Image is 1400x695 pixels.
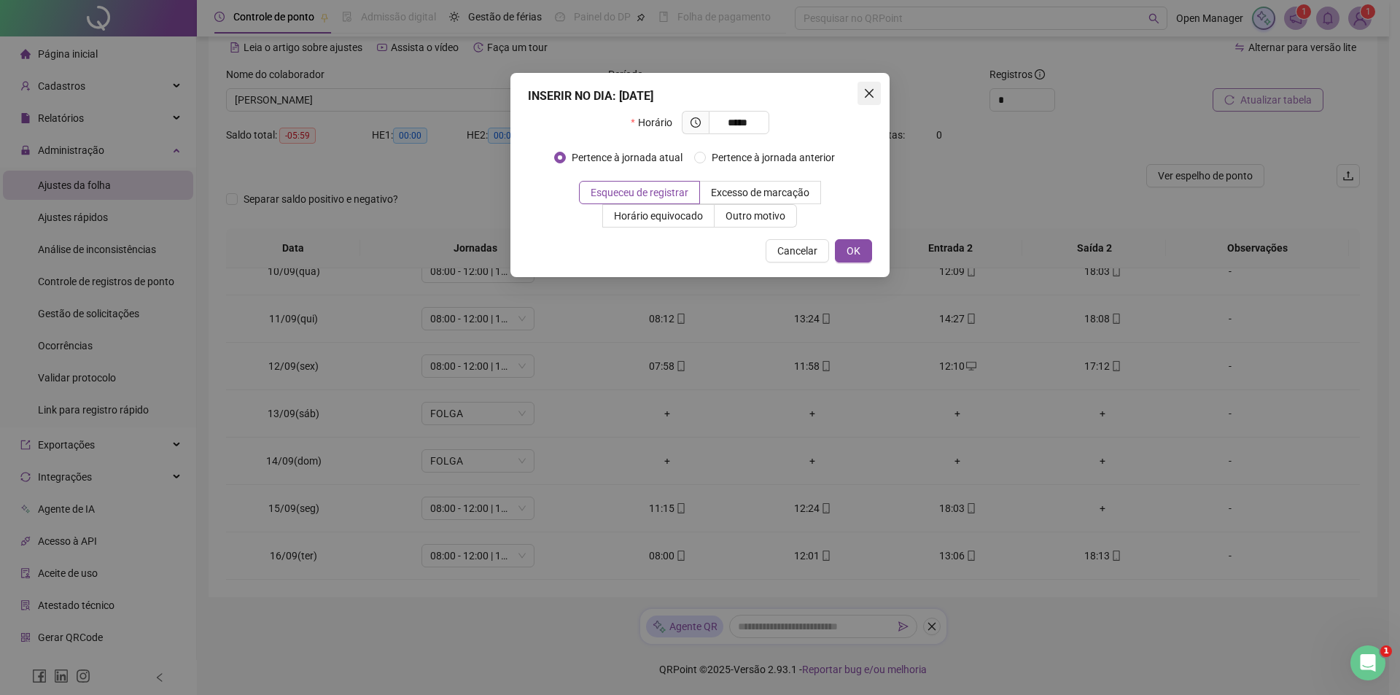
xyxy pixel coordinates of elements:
[847,243,860,259] span: OK
[691,117,701,128] span: clock-circle
[835,239,872,263] button: OK
[614,210,703,222] span: Horário equivocado
[631,111,681,134] label: Horário
[706,150,841,166] span: Pertence à jornada anterior
[863,88,875,99] span: close
[711,187,809,198] span: Excesso de marcação
[1350,645,1385,680] iframe: Intercom live chat
[857,82,881,105] button: Close
[1380,645,1392,657] span: 1
[591,187,688,198] span: Esqueceu de registrar
[528,88,872,105] div: INSERIR NO DIA : [DATE]
[777,243,817,259] span: Cancelar
[766,239,829,263] button: Cancelar
[726,210,785,222] span: Outro motivo
[566,150,688,166] span: Pertence à jornada atual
